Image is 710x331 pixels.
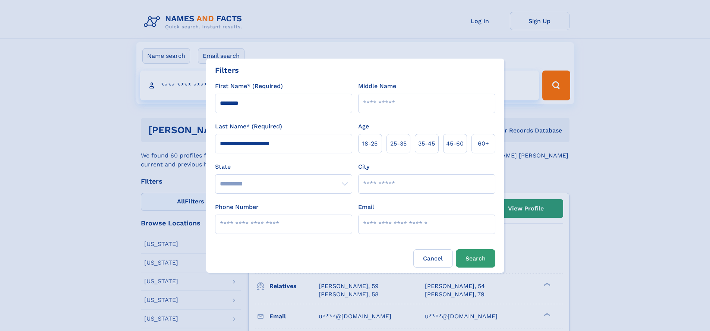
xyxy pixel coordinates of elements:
[215,162,352,171] label: State
[446,139,464,148] span: 45‑60
[215,82,283,91] label: First Name* (Required)
[413,249,453,268] label: Cancel
[358,162,369,171] label: City
[358,82,396,91] label: Middle Name
[358,122,369,131] label: Age
[358,203,374,212] label: Email
[390,139,407,148] span: 25‑35
[456,249,495,268] button: Search
[215,203,259,212] label: Phone Number
[362,139,378,148] span: 18‑25
[418,139,435,148] span: 35‑45
[215,65,239,76] div: Filters
[478,139,489,148] span: 60+
[215,122,282,131] label: Last Name* (Required)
